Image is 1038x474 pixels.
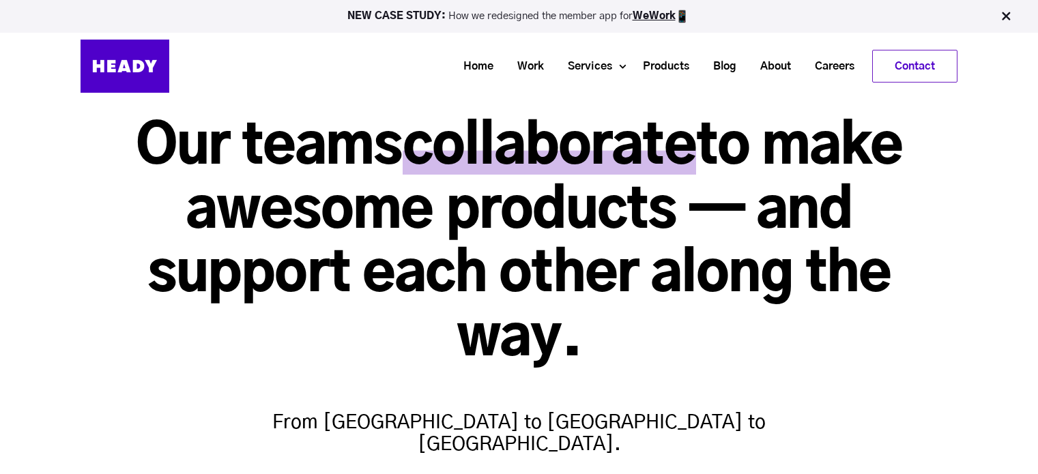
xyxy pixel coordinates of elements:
p: How we redesigned the member app for [6,10,1032,23]
div: Navigation Menu [183,50,957,83]
img: Close Bar [999,10,1013,23]
img: app emoji [676,10,689,23]
a: Products [626,54,696,79]
strong: NEW CASE STUDY: [347,11,448,21]
a: Services [551,54,619,79]
a: Home [446,54,500,79]
h1: Our teams to make awesome products — and support each other along the way. [81,116,957,371]
a: WeWork [633,11,676,21]
a: Blog [696,54,743,79]
a: About [743,54,798,79]
span: collaborate [403,120,696,175]
img: Heady_Logo_Web-01 (1) [81,40,169,93]
h4: From [GEOGRAPHIC_DATA] to [GEOGRAPHIC_DATA] to [GEOGRAPHIC_DATA]. [253,385,785,456]
a: Contact [873,50,957,82]
a: Work [500,54,551,79]
a: Careers [798,54,861,79]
